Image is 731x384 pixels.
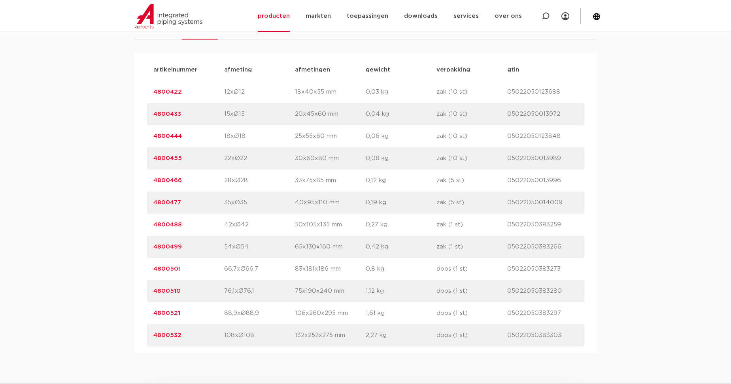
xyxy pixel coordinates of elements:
[366,331,436,340] p: 2,27 kg
[507,309,578,318] p: 05022050383297
[507,132,578,141] p: 05022050123848
[366,286,436,296] p: 1,12 kg
[295,87,366,97] p: 18x40x55 mm
[366,220,436,230] p: 0,27 kg
[507,286,578,296] p: 05022050383280
[224,132,295,141] p: 18xØ18
[153,310,180,316] a: 4800521
[153,111,181,117] a: 4800433
[507,65,578,75] p: gtin
[153,65,224,75] p: artikelnummer
[507,220,578,230] p: 05022050383259
[153,200,181,205] a: 4800477
[366,242,436,252] p: 0,42 kg
[507,264,578,274] p: 05022050383273
[436,309,507,318] p: doos (1 st)
[366,65,436,75] p: gewicht
[436,154,507,163] p: zak (10 st)
[295,132,366,141] p: 25x55x60 mm
[295,65,366,75] p: afmetingen
[153,266,181,272] a: 4800501
[224,242,295,252] p: 54xØ54
[224,198,295,207] p: 35xØ35
[295,220,366,230] p: 50x105x135 mm
[295,109,366,119] p: 20x45x60 mm
[507,176,578,185] p: 05022050013996
[436,286,507,296] p: doos (1 st)
[507,331,578,340] p: 05022050383303
[295,309,366,318] p: 106x260x295 mm
[153,133,182,139] a: 4800444
[436,132,507,141] p: zak (10 st)
[366,109,436,119] p: 0,04 kg
[224,286,295,296] p: 76,1xØ76,1
[224,331,295,340] p: 108xØ108
[366,87,436,97] p: 0,03 kg
[436,220,507,230] p: zak (1 st)
[366,309,436,318] p: 1,61 kg
[507,242,578,252] p: 05022050383266
[366,132,436,141] p: 0,06 kg
[366,198,436,207] p: 0,19 kg
[153,288,181,294] a: 4800510
[153,332,181,338] a: 4800532
[224,65,295,75] p: afmeting
[153,155,182,161] a: 4800455
[366,154,436,163] p: 0,08 kg
[295,242,366,252] p: 65x130x160 mm
[295,331,366,340] p: 132x252x275 mm
[224,176,295,185] p: 28xØ28
[507,109,578,119] p: 05022050013972
[507,87,578,97] p: 05022050123688
[436,242,507,252] p: zak (1 st)
[295,286,366,296] p: 75x190x240 mm
[153,177,182,183] a: 4800466
[224,264,295,274] p: 66,7xØ66,7
[436,176,507,185] p: zak (5 st)
[436,65,507,75] p: verpakking
[507,154,578,163] p: 05022050013989
[436,109,507,119] p: zak (10 st)
[366,264,436,274] p: 0,8 kg
[366,176,436,185] p: 0,12 kg
[224,154,295,163] p: 22xØ22
[153,222,182,228] a: 4800488
[436,198,507,207] p: zak (5 st)
[507,198,578,207] p: 05022050014009
[295,176,366,185] p: 33x75x85 mm
[153,89,182,95] a: 4800422
[224,109,295,119] p: 15xØ15
[436,264,507,274] p: doos (1 st)
[295,198,366,207] p: 40x95x110 mm
[153,244,182,250] a: 4800499
[295,264,366,274] p: 83x181x186 mm
[436,331,507,340] p: doos (1 st)
[295,154,366,163] p: 30x60x80 mm
[224,309,295,318] p: 88,9xØ88,9
[224,87,295,97] p: 12xØ12
[436,87,507,97] p: zak (10 st)
[224,220,295,230] p: 42xØ42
